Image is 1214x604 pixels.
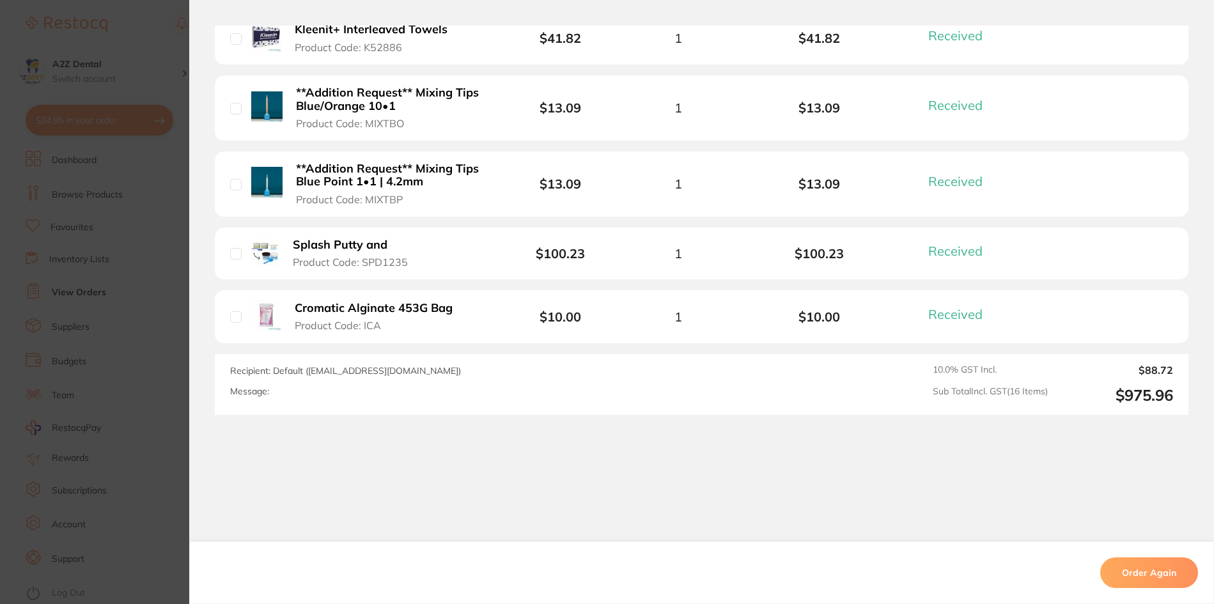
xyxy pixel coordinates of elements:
div: message notification from Restocq, 1h ago. Trisha was able to speak with Leonie regarding this is... [19,27,237,69]
button: **Addition Request** Mixing Tips Blue/Orange 10•1 Product Code: MIXTBO [292,86,494,130]
button: Received [924,97,998,113]
img: **Addition Request** Mixing Tips Blue/Orange 10•1 [251,91,283,123]
img: Splash Putty and [251,238,279,266]
b: $10.00 [540,309,581,325]
img: **Addition Request** Mixing Tips Blue Point 1•1 | 4.2mm [251,167,283,198]
span: Product Code: K52886 [295,42,402,53]
span: Product Code: MIXTBP [296,194,403,205]
b: $13.09 [540,100,581,116]
span: Received [928,173,983,189]
output: $88.72 [1058,364,1173,376]
span: Received [928,97,983,113]
span: Sub Total Incl. GST ( 16 Items) [933,386,1048,405]
label: Message: [230,386,269,397]
button: Received [924,173,998,189]
b: Splash Putty and [293,238,387,252]
button: Kleenit+ Interleaved Towels Product Code: K52886 [291,22,462,54]
img: Profile image for Restocq [29,38,49,59]
button: Splash Putty and Product Code: SPD1235 [289,238,424,269]
span: Product Code: ICA [295,320,381,331]
b: Kleenit+ Interleaved Towels [295,23,447,36]
span: Recipient: Default ( [EMAIL_ADDRESS][DOMAIN_NAME] ) [230,365,461,376]
img: Cromatic Alginate 453G Bag [251,300,281,330]
b: $100.23 [536,245,585,261]
span: Received [928,306,983,322]
span: 1 [674,246,682,261]
b: Cromatic Alginate 453G Bag [295,302,453,315]
span: 10.0 % GST Incl. [933,364,1048,376]
span: 1 [674,31,682,45]
p: Message from Restocq, sent 1h ago [56,49,221,61]
b: **Addition Request** Mixing Tips Blue/Orange 10•1 [296,86,490,112]
button: Order Again [1100,557,1198,588]
span: Product Code: SPD1235 [293,256,408,268]
span: Received [928,243,983,259]
span: [PERSON_NAME] was able to speak with [PERSON_NAME] regarding this issue, and is coordinating with... [56,37,221,123]
b: $13.09 [749,100,890,115]
span: Product Code: MIXTBO [296,118,404,129]
b: **Addition Request** Mixing Tips Blue Point 1•1 | 4.2mm [296,162,490,189]
b: $10.00 [749,309,890,324]
span: 1 [674,176,682,191]
b: $13.09 [540,176,581,192]
button: **Addition Request** Mixing Tips Blue Point 1•1 | 4.2mm Product Code: MIXTBP [292,162,494,206]
b: $41.82 [749,31,890,45]
button: Cromatic Alginate 453G Bag Product Code: ICA [291,301,467,332]
img: Kleenit+ Interleaved Towels [251,22,281,52]
span: Received [928,27,983,43]
button: Received [924,27,998,43]
output: $975.96 [1058,386,1173,405]
button: Received [924,306,998,322]
span: 1 [674,309,682,324]
span: 1 [674,100,682,115]
button: Received [924,243,998,259]
b: $13.09 [749,176,890,191]
b: $100.23 [749,246,890,261]
b: $41.82 [540,30,581,46]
